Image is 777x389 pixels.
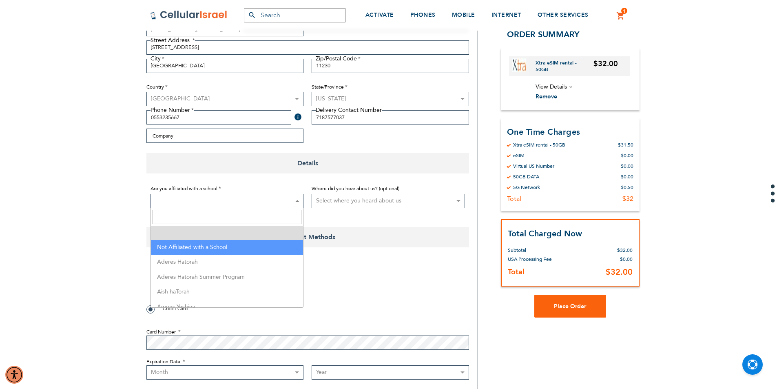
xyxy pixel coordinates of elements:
iframe: reCAPTCHA [146,266,270,298]
li: Amons Yeshiva [151,300,303,315]
strong: Total [508,267,525,277]
div: 50GB DATA [513,173,539,180]
span: $32.00 [617,247,633,253]
a: Xtra eSIM rental - 50GB [536,59,593,72]
span: USA Processing Fee [508,256,552,262]
div: $0.50 [621,184,633,190]
span: View Details [536,82,567,90]
li: Not Affiliated with a School [151,240,303,255]
span: Expiration Date [146,358,180,365]
strong: Total Charged Now [508,228,582,239]
div: 5G Network [513,184,540,190]
span: PHONES [410,11,436,19]
div: $0.00 [621,152,633,158]
div: $31.50 [618,141,633,148]
span: 1 [623,8,626,14]
span: Remove [536,93,557,100]
span: MOBILE [452,11,475,19]
h3: One Time Charges [507,126,633,137]
span: $32.00 [593,58,618,69]
span: OTHER SERVICES [538,11,589,19]
img: Xtra eSIM rental - 50GB [512,58,526,72]
span: Where did you hear about us? (optional) [312,185,399,192]
span: INTERNET [491,11,521,19]
input: Search [153,210,302,224]
span: $32.00 [606,267,633,278]
span: Place Order [554,302,586,310]
div: Total [507,194,521,202]
span: Order Summary [507,29,580,40]
div: $0.00 [621,162,633,169]
div: Virtual US Number [513,162,554,169]
span: Details [146,153,469,173]
li: Aderes Hatorah Summer Program [151,270,303,285]
div: $32 [622,194,633,202]
img: Cellular Israel Logo [150,10,228,20]
li: Aderes Hatorah [151,255,303,270]
span: Credit Card [163,305,188,312]
span: Payment Methods [146,227,469,247]
button: Place Order [534,295,606,318]
span: Are you affiliated with a school [151,185,217,192]
div: Accessibility Menu [5,366,23,384]
span: $0.00 [620,256,633,262]
span: Card Number [146,329,176,335]
input: Search [244,8,346,22]
a: 1 [616,11,625,21]
span: ACTIVATE [365,11,394,19]
div: eSIM [513,152,525,158]
li: Aish haTorah [151,285,303,300]
div: $0.00 [621,173,633,180]
th: Subtotal [508,240,571,255]
div: Xtra eSIM rental - 50GB [513,141,565,148]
